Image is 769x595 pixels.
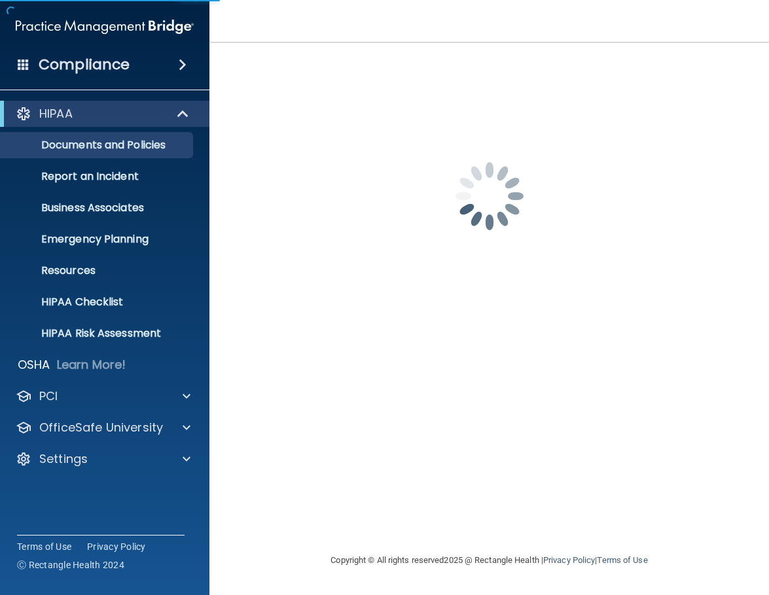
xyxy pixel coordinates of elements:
[9,233,187,246] p: Emergency Planning
[9,170,187,183] p: Report an Incident
[9,139,187,152] p: Documents and Policies
[57,357,126,373] p: Learn More!
[9,264,187,277] p: Resources
[16,451,190,467] a: Settings
[9,296,187,309] p: HIPAA Checklist
[39,420,163,435] p: OfficeSafe University
[18,357,50,373] p: OSHA
[39,106,73,122] p: HIPAA
[597,555,647,565] a: Terms of Use
[543,555,595,565] a: Privacy Policy
[16,106,190,122] a: HIPAA
[16,420,190,435] a: OfficeSafe University
[424,131,555,262] img: spinner.e123f6fc.gif
[9,327,187,340] p: HIPAA Risk Assessment
[39,56,130,74] h4: Compliance
[9,201,187,214] p: Business Associates
[16,14,194,40] img: PMB logo
[87,540,146,553] a: Privacy Policy
[17,540,71,553] a: Terms of Use
[16,388,190,404] a: PCI
[39,388,58,404] p: PCI
[251,539,728,581] div: Copyright © All rights reserved 2025 @ Rectangle Health | |
[17,558,124,571] span: Ⓒ Rectangle Health 2024
[39,451,88,467] p: Settings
